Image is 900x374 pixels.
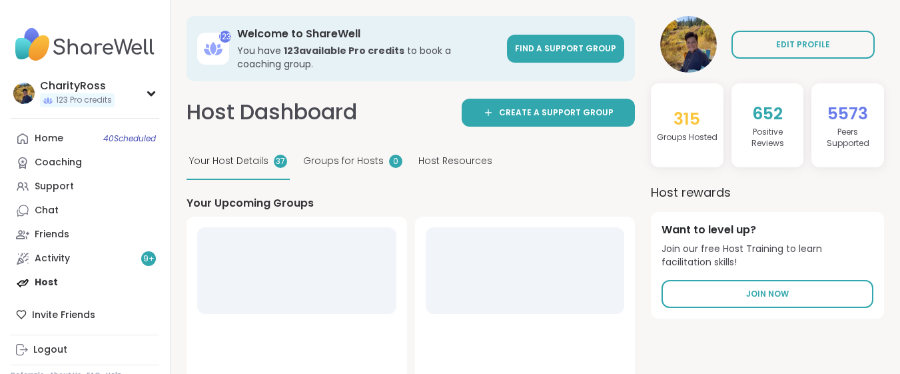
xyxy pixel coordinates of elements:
[462,99,635,127] a: Create a support group
[13,83,35,104] img: CharityRoss
[817,127,879,149] h4: Peers Supported
[11,247,159,271] a: Activity9+
[187,196,635,211] h4: Your Upcoming Groups
[11,21,159,68] img: ShareWell Nav Logo
[731,31,875,59] a: EDIT PROFILE
[219,31,231,43] div: 123
[11,127,159,151] a: Home40Scheduled
[737,127,799,149] h4: Positive Review s
[11,199,159,223] a: Chat
[11,338,159,362] a: Logout
[662,243,873,269] span: Join our free Host Training to learn facilitation skills!
[389,155,402,168] div: 0
[674,107,700,131] span: 315
[189,154,268,168] span: Your Host Details
[40,79,115,93] div: CharityRoss
[35,156,82,169] div: Coaching
[11,175,159,199] a: Support
[11,151,159,175] a: Coaching
[660,16,717,73] img: CharityRoss
[752,102,783,125] span: 652
[662,223,873,237] h4: Want to level up?
[35,204,59,217] div: Chat
[35,132,63,145] div: Home
[274,155,287,168] div: 37
[237,27,499,41] h3: Welcome to ShareWell
[651,183,884,201] h3: Host rewards
[418,154,492,168] span: Host Resources
[35,252,70,265] div: Activity
[11,223,159,247] a: Friends
[515,43,616,54] span: Find a support group
[776,39,830,51] span: EDIT PROFILE
[746,288,789,300] span: Join Now
[237,44,499,71] h3: You have to book a coaching group.
[284,44,404,57] b: 123 available Pro credit s
[56,95,112,106] span: 123 Pro credits
[499,107,614,119] span: Create a support group
[143,253,155,265] span: 9 +
[827,102,868,125] span: 5573
[35,228,69,241] div: Friends
[187,97,357,127] h1: Host Dashboard
[303,154,384,168] span: Groups for Hosts
[507,35,624,63] a: Find a support group
[657,132,717,143] h4: Groups Hosted
[103,133,156,144] span: 40 Scheduled
[11,303,159,327] div: Invite Friends
[33,343,67,357] div: Logout
[35,180,74,193] div: Support
[662,280,873,308] a: Join Now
